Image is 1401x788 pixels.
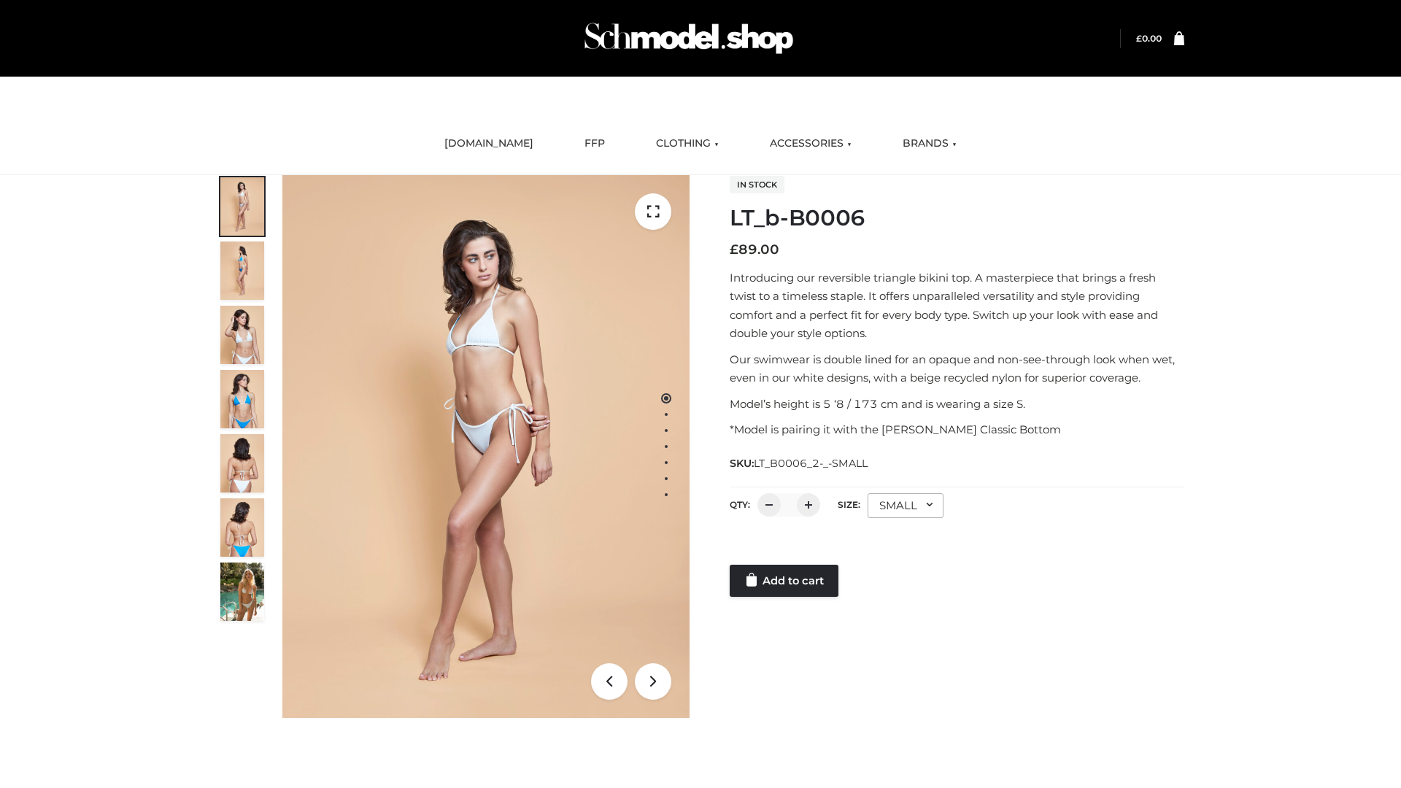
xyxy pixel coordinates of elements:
[220,370,264,428] img: ArielClassicBikiniTop_CloudNine_AzureSky_OW114ECO_4-scaled.jpg
[730,455,869,472] span: SKU:
[759,128,862,160] a: ACCESSORIES
[730,420,1184,439] p: *Model is pairing it with the [PERSON_NAME] Classic Bottom
[868,493,943,518] div: SMALL
[220,434,264,492] img: ArielClassicBikiniTop_CloudNine_AzureSky_OW114ECO_7-scaled.jpg
[645,128,730,160] a: CLOTHING
[892,128,968,160] a: BRANDS
[1136,33,1142,44] span: £
[730,565,838,597] a: Add to cart
[1136,33,1162,44] bdi: 0.00
[220,177,264,236] img: ArielClassicBikiniTop_CloudNine_AzureSky_OW114ECO_1-scaled.jpg
[730,395,1184,414] p: Model’s height is 5 ‘8 / 173 cm and is wearing a size S.
[282,175,690,718] img: ArielClassicBikiniTop_CloudNine_AzureSky_OW114ECO_1
[220,498,264,557] img: ArielClassicBikiniTop_CloudNine_AzureSky_OW114ECO_8-scaled.jpg
[730,242,779,258] bdi: 89.00
[838,499,860,510] label: Size:
[574,128,616,160] a: FFP
[220,563,264,621] img: Arieltop_CloudNine_AzureSky2.jpg
[730,176,784,193] span: In stock
[730,499,750,510] label: QTY:
[730,269,1184,343] p: Introducing our reversible triangle bikini top. A masterpiece that brings a fresh twist to a time...
[220,242,264,300] img: ArielClassicBikiniTop_CloudNine_AzureSky_OW114ECO_2-scaled.jpg
[1136,33,1162,44] a: £0.00
[579,9,798,67] img: Schmodel Admin 964
[754,457,868,470] span: LT_B0006_2-_-SMALL
[730,242,738,258] span: £
[730,205,1184,231] h1: LT_b-B0006
[220,306,264,364] img: ArielClassicBikiniTop_CloudNine_AzureSky_OW114ECO_3-scaled.jpg
[433,128,544,160] a: [DOMAIN_NAME]
[730,350,1184,387] p: Our swimwear is double lined for an opaque and non-see-through look when wet, even in our white d...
